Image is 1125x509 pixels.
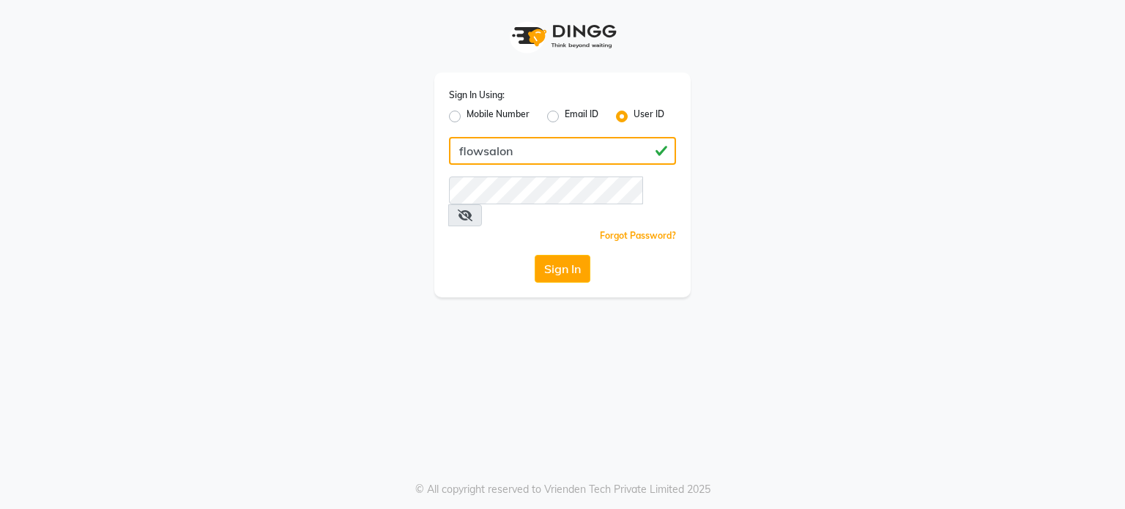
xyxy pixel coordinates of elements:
[449,137,676,165] input: Username
[565,108,598,125] label: Email ID
[634,108,664,125] label: User ID
[535,255,590,283] button: Sign In
[449,89,505,102] label: Sign In Using:
[449,177,643,204] input: Username
[467,108,530,125] label: Mobile Number
[504,15,621,58] img: logo1.svg
[600,230,676,241] a: Forgot Password?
